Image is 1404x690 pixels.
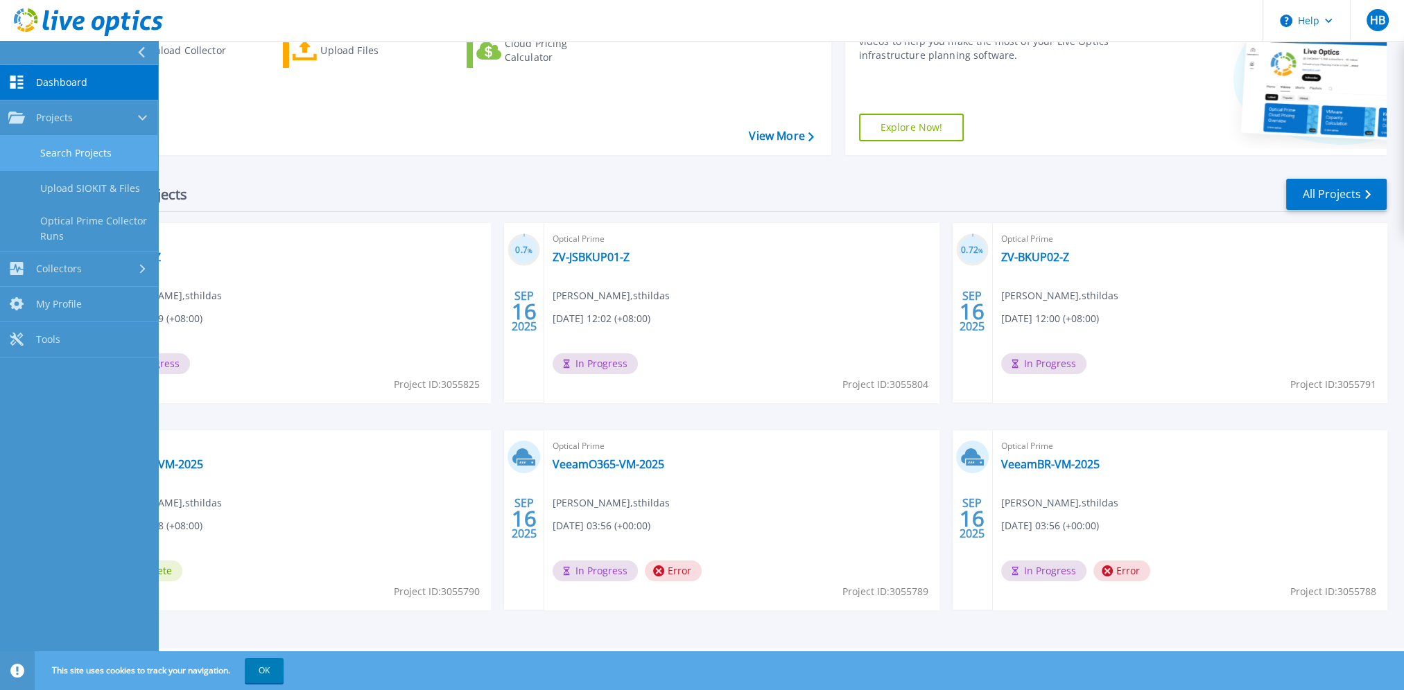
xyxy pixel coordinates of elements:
h3: 0.7 [508,242,540,258]
span: [PERSON_NAME] , sthildas [105,288,222,303]
div: SEP 2025 [959,286,985,337]
span: In Progress [1001,560,1086,581]
a: All Projects [1286,179,1387,210]
h3: 0.72 [956,242,989,258]
div: SEP 2025 [959,493,985,544]
span: Collectors [36,263,82,275]
span: Optical Prime [553,439,930,454]
span: [DATE] 12:02 (+08:00) [553,311,650,326]
span: Projects [36,112,73,124]
a: VeeamBR-VM-2025 [1001,457,1100,471]
span: Project ID: 3055825 [394,377,480,392]
span: Project ID: 3055804 [842,377,928,392]
span: HB [1369,15,1385,26]
a: View More [749,130,813,143]
span: 16 [512,513,537,524]
span: This site uses cookies to track your navigation. [38,658,284,683]
span: 16 [960,513,985,524]
span: [DATE] 12:00 (+08:00) [1001,311,1099,326]
span: % [528,247,532,254]
div: SEP 2025 [511,286,537,337]
a: VeeamO365-VM-2025 [553,457,664,471]
a: ZV-BKUP02-Z [1001,250,1069,264]
div: Find tutorials, instructional guides and other support videos to help you make the most of your L... [859,21,1136,62]
span: [PERSON_NAME] , sthildas [1001,495,1118,511]
div: Upload Files [320,37,431,64]
a: ZV-JSBKUP01-Z [553,250,630,264]
span: Error [645,560,702,581]
a: Upload Files [283,33,437,68]
div: SEP 2025 [511,493,537,544]
span: Optical Prime [105,231,482,247]
a: Explore Now! [859,114,964,141]
span: [PERSON_NAME] , sthildas [553,288,670,303]
span: [PERSON_NAME] , sthildas [105,495,222,511]
a: Download Collector [98,33,253,68]
span: Optical Prime [1001,439,1378,454]
span: Project ID: 3055788 [1290,584,1376,599]
span: [DATE] 03:56 (+00:00) [553,518,650,533]
a: Cloud Pricing Calculator [467,33,621,68]
span: My Profile [36,298,82,310]
div: Cloud Pricing Calculator [505,37,616,64]
span: 16 [960,306,985,317]
span: Project ID: 3055791 [1290,377,1376,392]
span: Tools [36,333,60,346]
span: Optical Prime [1001,231,1378,247]
span: [PERSON_NAME] , sthildas [553,495,670,511]
span: [PERSON_NAME] , sthildas [1001,288,1118,303]
span: 16 [512,306,537,317]
span: [DATE] 03:56 (+00:00) [1001,518,1099,533]
span: In Progress [553,353,638,374]
span: In Progress [1001,353,1086,374]
button: OK [245,658,284,683]
span: Project ID: 3055790 [394,584,480,599]
span: Error [1093,560,1150,581]
span: Optical Prime [105,439,482,454]
span: % [978,247,983,254]
span: Optical Prime [553,231,930,247]
span: In Progress [553,560,638,581]
span: Dashboard [36,76,87,89]
span: Project ID: 3055789 [842,584,928,599]
div: Download Collector [134,37,245,64]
